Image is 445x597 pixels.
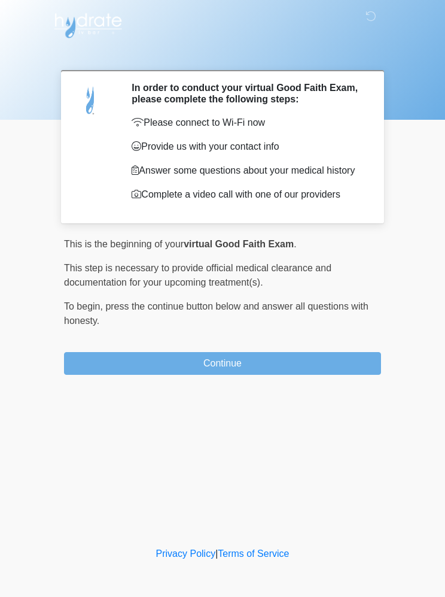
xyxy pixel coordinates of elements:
p: Answer some questions about your medical history [132,163,363,178]
h1: ‎ ‎ ‎ ‎ [55,43,390,65]
img: Hydrate IV Bar - Flagstaff Logo [52,9,124,39]
h2: In order to conduct your virtual Good Faith Exam, please complete the following steps: [132,82,363,105]
p: Complete a video call with one of our providers [132,187,363,202]
a: Privacy Policy [156,548,216,559]
span: press the continue button below and answer all questions with honesty. [64,301,368,326]
p: Please connect to Wi-Fi now [132,116,363,130]
span: To begin, [64,301,105,311]
p: Provide us with your contact info [132,140,363,154]
span: . [294,239,296,249]
strong: virtual Good Faith Exam [184,239,294,249]
span: This step is necessary to provide official medical clearance and documentation for your upcoming ... [64,263,331,287]
a: Terms of Service [218,548,289,559]
button: Continue [64,352,381,375]
img: Agent Avatar [73,82,109,118]
span: This is the beginning of your [64,239,184,249]
a: | [215,548,218,559]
